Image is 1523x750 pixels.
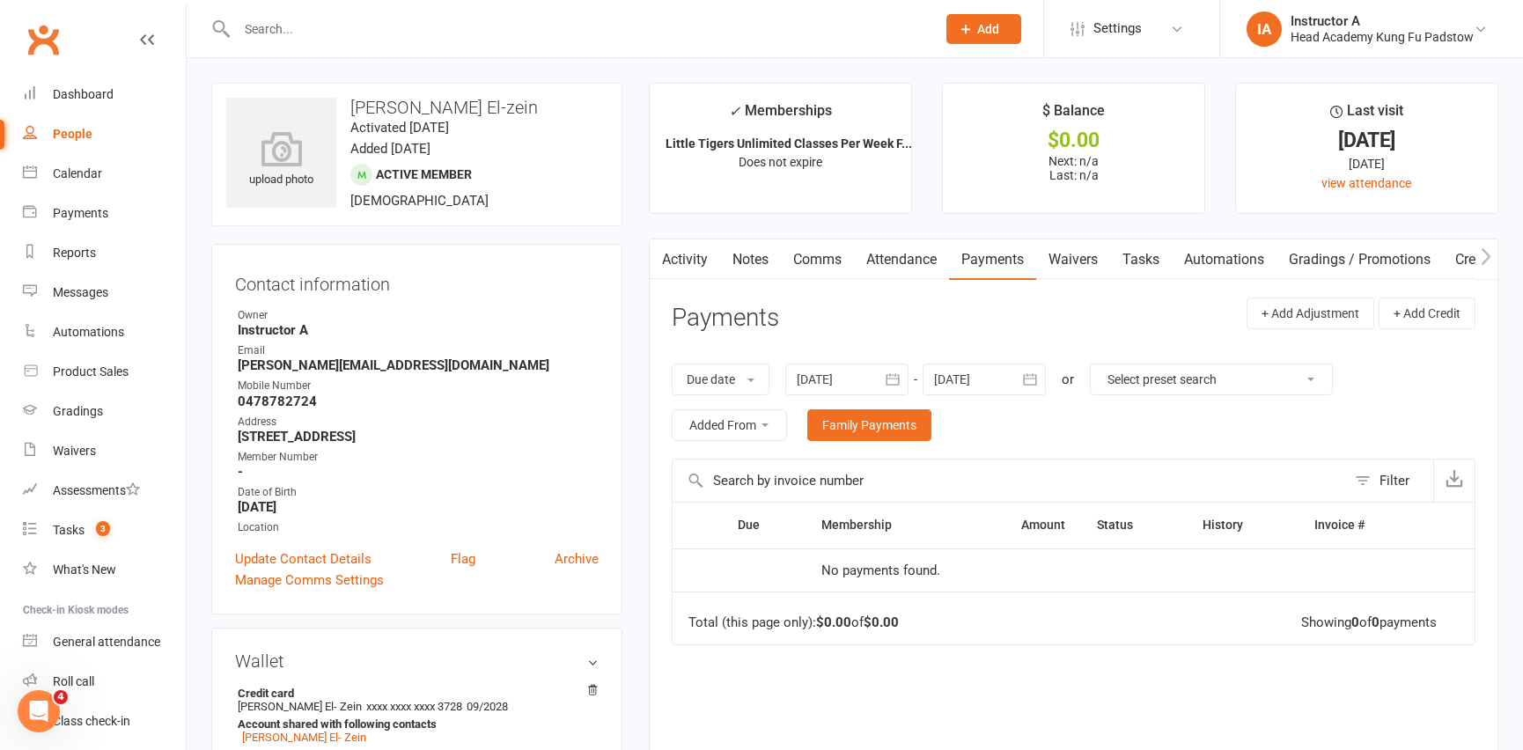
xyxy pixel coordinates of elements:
h3: Wallet [235,651,599,671]
a: Payments [949,239,1036,280]
a: People [23,114,186,154]
span: Does not expire [739,155,822,169]
a: Archive [555,548,599,570]
h3: Contact information [235,268,599,294]
div: Member Number [238,449,599,466]
a: Comms [781,239,854,280]
a: Reports [23,233,186,273]
button: Add [946,14,1021,44]
a: Class kiosk mode [23,702,186,741]
span: [DEMOGRAPHIC_DATA] [350,193,489,209]
time: Added [DATE] [350,141,430,157]
p: Next: n/a Last: n/a [959,154,1188,182]
a: Gradings / Promotions [1277,239,1443,280]
strong: - [238,464,599,480]
div: Filter [1380,470,1409,491]
input: Search by invoice number [673,460,1346,502]
span: 4 [54,690,68,704]
button: Added From [672,409,787,441]
a: Product Sales [23,352,186,392]
div: People [53,127,92,141]
a: Roll call [23,662,186,702]
h3: [PERSON_NAME] El-zein [226,98,607,117]
strong: [STREET_ADDRESS] [238,429,599,445]
a: view attendance [1321,176,1411,190]
a: What's New [23,550,186,590]
div: Calendar [53,166,102,180]
strong: $0.00 [864,614,899,630]
li: [PERSON_NAME] El- Zein [235,684,599,746]
a: Tasks 3 [23,511,186,550]
div: $0.00 [959,131,1188,150]
iframe: Intercom live chat [18,690,60,732]
div: General attendance [53,635,160,649]
div: Total (this page only): of [688,615,899,630]
div: Roll call [53,674,94,688]
a: Dashboard [23,75,186,114]
strong: Credit card [238,687,590,700]
td: No payments found. [806,548,1081,592]
div: $ Balance [1042,99,1105,131]
div: Location [238,519,599,536]
a: Calendar [23,154,186,194]
strong: Account shared with following contacts [238,717,590,731]
div: Assessments [53,483,140,497]
div: Email [238,342,599,359]
strong: 0478782724 [238,393,599,409]
div: Tasks [53,523,85,537]
a: Messages [23,273,186,312]
div: Reports [53,246,96,260]
div: Memberships [729,99,832,132]
button: + Add Adjustment [1247,298,1374,329]
a: Update Contact Details [235,548,372,570]
strong: [DATE] [238,499,599,515]
a: Notes [720,239,781,280]
div: [DATE] [1252,131,1482,150]
strong: [PERSON_NAME][EMAIL_ADDRESS][DOMAIN_NAME] [238,357,599,373]
span: 09/2028 [467,700,508,713]
div: Class check-in [53,714,130,728]
div: Mobile Number [238,378,599,394]
div: Last visit [1330,99,1403,131]
th: Amount [964,503,1081,548]
a: Automations [1172,239,1277,280]
span: xxxx xxxx xxxx 3728 [366,700,462,713]
div: Automations [53,325,124,339]
time: Activated [DATE] [350,120,449,136]
div: Owner [238,307,599,324]
div: upload photo [226,131,336,189]
a: Automations [23,312,186,352]
th: Status [1081,503,1186,548]
div: IA [1247,11,1282,47]
button: Filter [1346,460,1433,502]
div: Messages [53,285,108,299]
a: General attendance kiosk mode [23,622,186,662]
div: Dashboard [53,87,114,101]
th: Membership [806,503,964,548]
strong: 0 [1351,614,1359,630]
h3: Payments [672,305,779,332]
span: Active member [376,167,472,181]
div: Date of Birth [238,484,599,501]
button: + Add Credit [1379,298,1475,329]
button: Due date [672,364,769,395]
a: Assessments [23,471,186,511]
div: Waivers [53,444,96,458]
a: Flag [451,548,475,570]
div: Address [238,414,599,430]
a: Tasks [1110,239,1172,280]
i: ✓ [729,103,740,120]
a: Clubworx [21,18,65,62]
th: Due [722,503,806,548]
a: Family Payments [807,409,931,441]
div: Gradings [53,404,103,418]
div: Payments [53,206,108,220]
div: Product Sales [53,364,129,379]
span: Add [977,22,999,36]
a: Attendance [854,239,949,280]
span: Settings [1093,9,1142,48]
strong: $0.00 [816,614,851,630]
strong: Instructor A [238,322,599,338]
strong: 0 [1372,614,1380,630]
input: Search... [232,17,923,41]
